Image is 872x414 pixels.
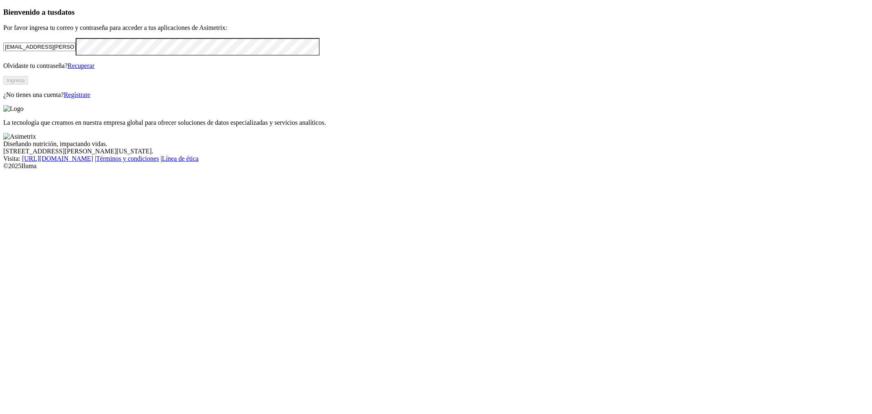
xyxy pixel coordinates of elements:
[3,148,869,155] div: [STREET_ADDRESS][PERSON_NAME][US_STATE].
[3,76,28,85] button: Ingresa
[22,155,93,162] a: [URL][DOMAIN_NAME]
[3,43,76,51] input: Tu correo
[3,8,869,17] h3: Bienvenido a tus
[3,62,869,70] p: Olvidaste tu contraseña?
[162,155,199,162] a: Línea de ética
[3,162,869,170] div: © 2025 Iluma
[3,24,869,32] p: Por favor ingresa tu correo y contraseña para acceder a tus aplicaciones de Asimetrix:
[3,105,24,112] img: Logo
[96,155,159,162] a: Términos y condiciones
[64,91,90,98] a: Regístrate
[3,140,869,148] div: Diseñando nutrición, impactando vidas.
[3,155,869,162] div: Visita : | |
[3,119,869,126] p: La tecnología que creamos en nuestra empresa global para ofrecer soluciones de datos especializad...
[3,91,869,99] p: ¿No tienes una cuenta?
[3,133,36,140] img: Asimetrix
[67,62,94,69] a: Recuperar
[57,8,75,16] span: datos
